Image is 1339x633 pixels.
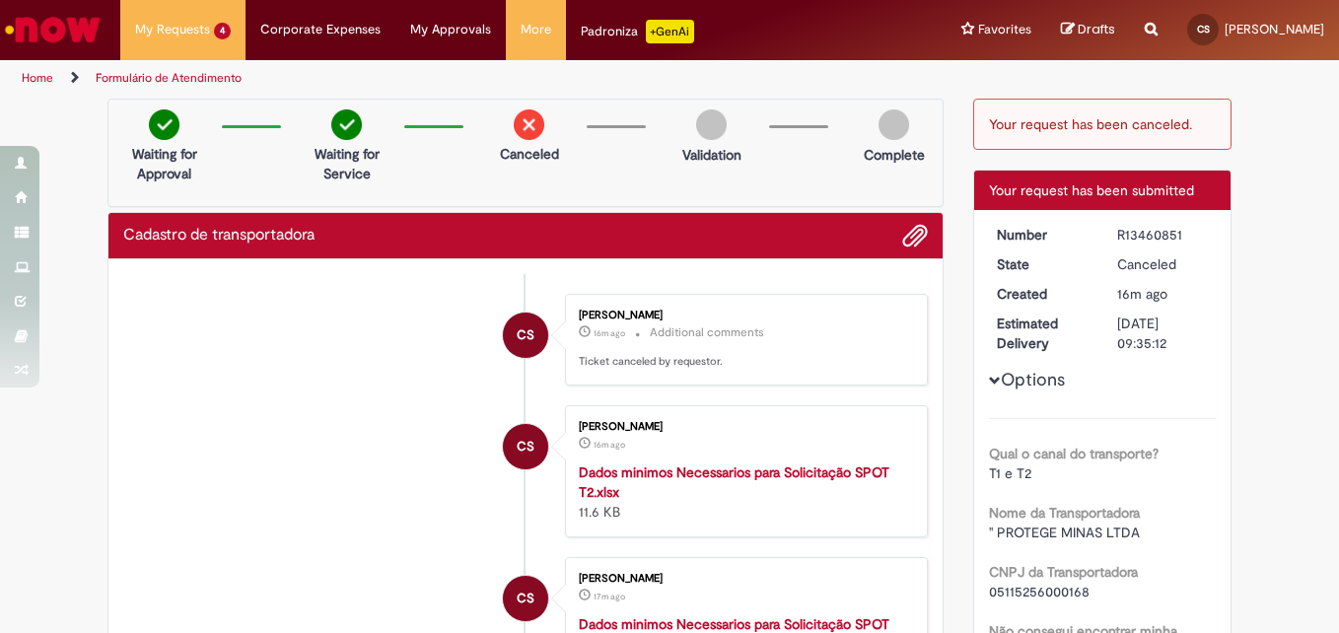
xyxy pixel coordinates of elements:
time: 01/10/2025 15:35:54 [594,327,625,339]
span: 16m ago [1117,285,1167,303]
span: Favorites [978,20,1031,39]
dt: State [982,254,1103,274]
p: Canceled [500,144,559,164]
div: Padroniza [581,20,694,43]
span: CS [1197,23,1210,35]
div: 11.6 KB [579,462,907,522]
span: My Requests [135,20,210,39]
div: [PERSON_NAME] [579,310,907,321]
span: CS [517,575,534,622]
b: Qual o canal do transporte? [989,445,1159,462]
p: Ticket canceled by requestor. [579,354,907,370]
img: ServiceNow [2,10,104,49]
img: img-circle-grey.png [696,109,727,140]
span: 4 [214,23,231,39]
span: 05115256000168 [989,583,1090,600]
img: img-circle-grey.png [879,109,909,140]
dt: Estimated Delivery [982,314,1103,353]
span: Corporate Expenses [260,20,381,39]
time: 01/10/2025 15:35:04 [594,439,625,451]
span: [PERSON_NAME] [1225,21,1324,37]
a: Dados minimos Necessarios para Solicitação SPOT T2.xlsx [579,463,889,501]
b: CNPJ da Transportadora [989,563,1138,581]
div: Camila Silva [503,313,548,358]
div: Your request has been canceled. [973,99,1233,150]
small: Additional comments [650,324,764,341]
p: Waiting for Service [299,144,394,183]
a: Drafts [1061,21,1115,39]
span: Drafts [1078,20,1115,38]
a: Home [22,70,53,86]
h2: Cadastro de transportadora Ticket history [123,227,315,245]
span: Your request has been submitted [989,181,1194,199]
p: Complete [864,145,925,165]
div: R13460851 [1117,225,1209,245]
ul: Page breadcrumbs [15,60,878,97]
span: 16m ago [594,439,625,451]
p: Waiting for Approval [116,144,212,183]
div: Camila Silva [503,576,548,621]
time: 01/10/2025 15:35:06 [1117,285,1167,303]
span: T1 e T2 [989,464,1031,482]
span: 17m ago [594,591,625,602]
button: Add attachments [902,223,928,248]
b: Nome da Transportadora [989,504,1140,522]
span: CS [517,423,534,470]
img: remove.png [514,109,544,140]
div: 01/10/2025 15:35:06 [1117,284,1209,304]
div: [PERSON_NAME] [579,573,907,585]
img: check-circle-green.png [149,109,179,140]
dt: Number [982,225,1103,245]
span: '' PROTEGE MINAS LTDA [989,524,1140,541]
img: check-circle-green.png [331,109,362,140]
dt: Created [982,284,1103,304]
time: 01/10/2025 15:34:33 [594,591,625,602]
span: More [521,20,551,39]
a: Formulário de Atendimento [96,70,242,86]
p: Validation [682,145,741,165]
div: [DATE] 09:35:12 [1117,314,1209,353]
span: CS [517,312,534,359]
span: 16m ago [594,327,625,339]
div: Camila Silva [503,424,548,469]
div: Canceled [1117,254,1209,274]
span: My Approvals [410,20,491,39]
div: [PERSON_NAME] [579,421,907,433]
p: +GenAi [646,20,694,43]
